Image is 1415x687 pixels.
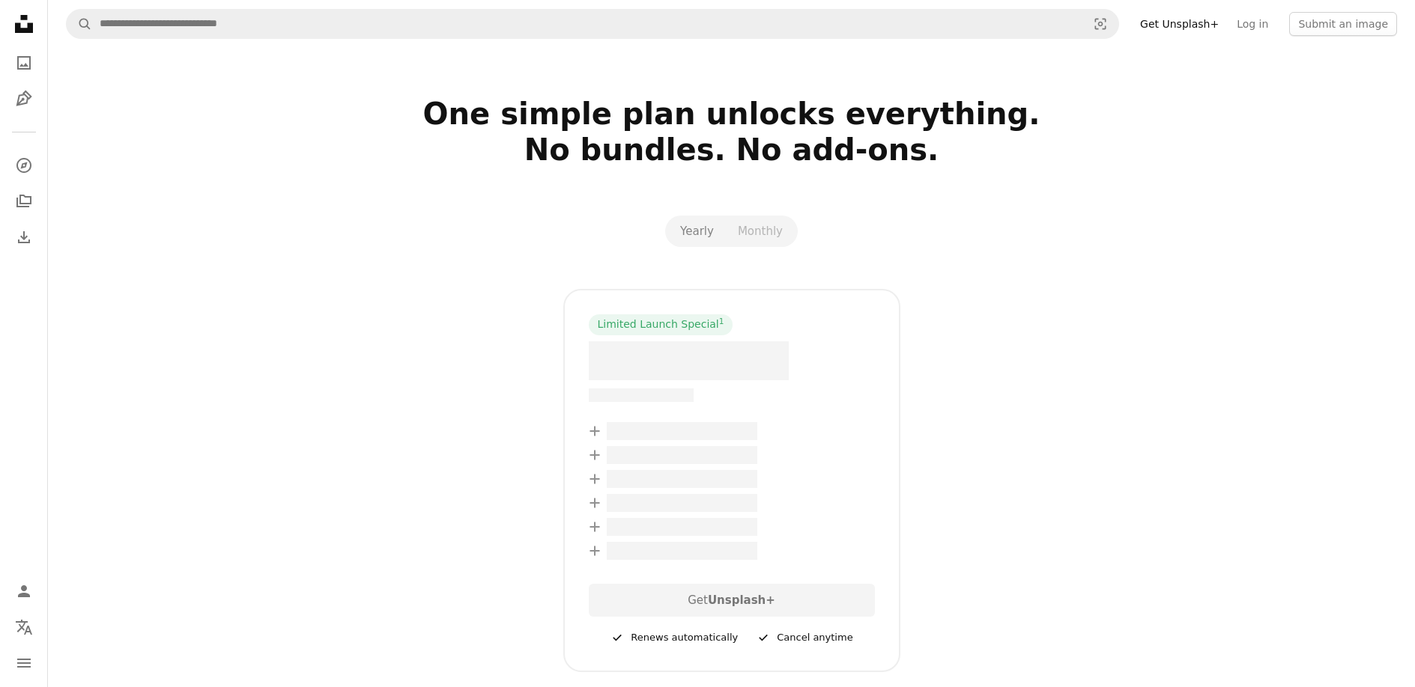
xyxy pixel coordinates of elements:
[589,388,694,402] span: –– –––– –––– –––– ––
[9,648,39,678] button: Menu
[249,96,1214,204] h2: One simple plan unlocks everything. No bundles. No add-ons.
[9,150,39,180] a: Explore
[66,9,1119,39] form: Find visuals sitewide
[607,542,757,560] span: – –––– –––– ––– ––– –––– ––––
[9,186,39,216] a: Collections
[589,314,733,335] div: Limited Launch Special
[607,446,757,464] span: – –––– –––– ––– ––– –––– ––––
[607,470,757,488] span: – –––– –––– ––– ––– –––– ––––
[610,629,738,647] div: Renews automatically
[719,317,724,326] sup: 1
[726,219,795,244] button: Monthly
[1289,12,1397,36] button: Submit an image
[589,584,875,617] div: Get
[9,222,39,252] a: Download History
[607,422,757,440] span: – –––– –––– ––– ––– –––– ––––
[668,219,726,244] button: Yearly
[708,593,775,607] strong: Unsplash+
[716,317,727,332] a: 1
[607,518,757,536] span: – –––– –––– ––– ––– –––– ––––
[1131,12,1228,36] a: Get Unsplash+
[9,9,39,42] a: Home — Unsplash
[9,576,39,606] a: Log in / Sign up
[9,84,39,114] a: Illustrations
[589,341,790,380] span: – –––– ––––.
[1082,10,1118,38] button: Visual search
[9,612,39,642] button: Language
[9,48,39,78] a: Photos
[1228,12,1277,36] a: Log in
[756,629,852,647] div: Cancel anytime
[607,494,757,512] span: – –––– –––– ––– ––– –––– ––––
[67,10,92,38] button: Search Unsplash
